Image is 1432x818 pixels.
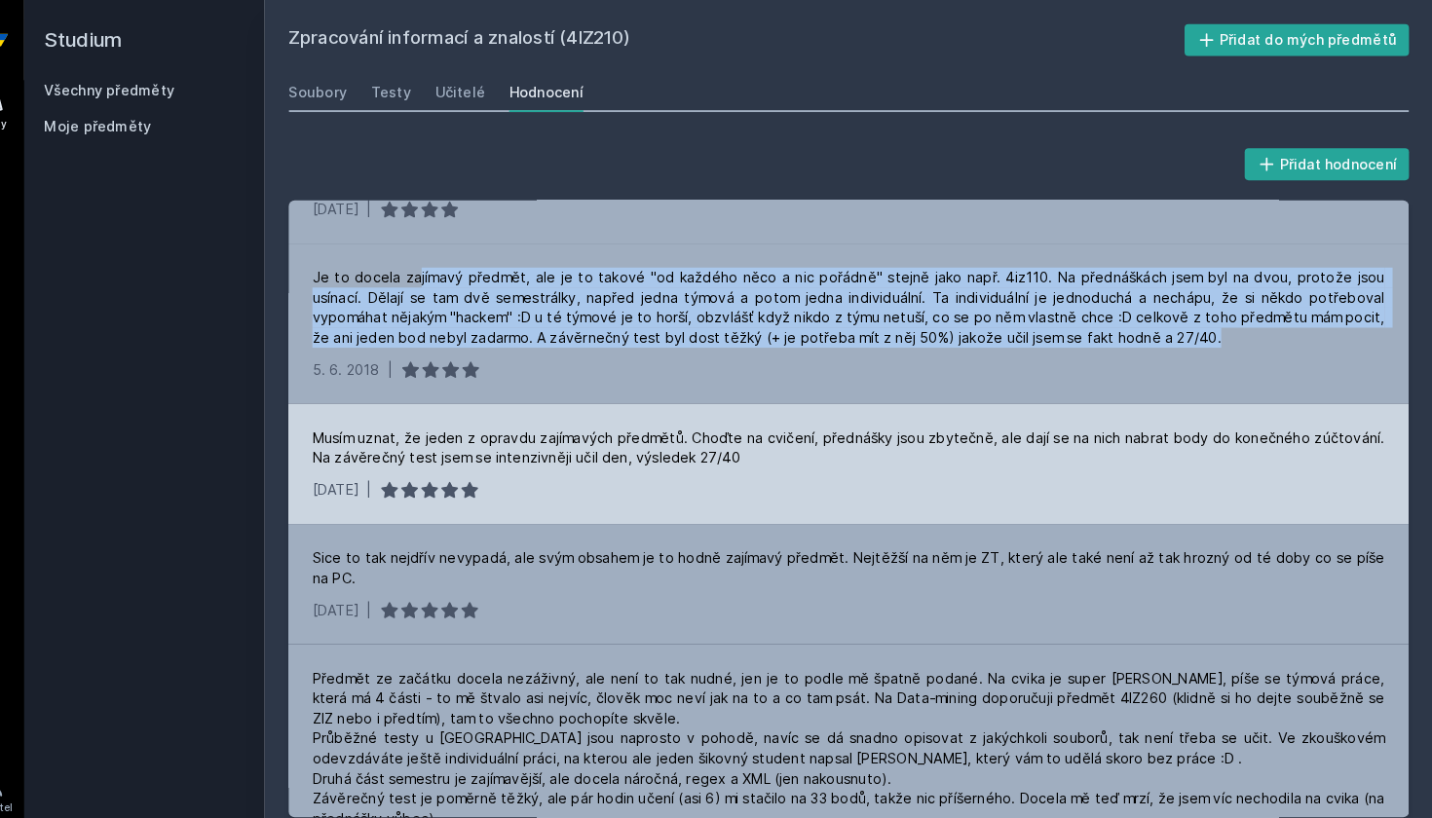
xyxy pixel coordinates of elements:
div: Soubory [320,80,376,99]
div: Uživatel [11,778,52,793]
div: Učitelé [462,80,510,99]
button: Přidat do mých předmětů [1190,23,1410,55]
button: Přidat hodnocení [1249,144,1410,175]
a: Hodnocení [534,70,606,109]
a: Všechny předměty [82,79,208,95]
div: Testy [399,80,438,99]
div: | [396,194,400,213]
div: | [416,350,421,369]
div: Sice to tak nejdřív nevypadá, ale svým obsahem je to hodně zajímavý předmět. Nejtěžší na něm je Z... [343,533,1385,572]
span: Moje předměty [82,113,186,132]
div: Study [18,113,46,128]
a: Soubory [320,70,376,109]
div: | [396,583,400,603]
a: Učitelé [462,70,510,109]
div: Je to docela zajímavý předmět, ale je to takové "od každého něco a nic pořádně" stejně jako např.... [343,260,1385,338]
div: | [396,466,400,486]
a: Study [4,78,58,137]
div: [DATE] [343,583,388,603]
div: Hodnocení [534,80,606,99]
div: 5. 6. 2018 [343,350,408,369]
div: Musím uznat, že jeden z opravdu zajímavých předmětů. Choďte na cvičení, přednášky jsou zbytečně, ... [343,416,1385,455]
div: [DATE] [343,194,388,213]
a: Testy [399,70,438,109]
div: Předmět ze začátku docela nezáživný, ale není to tak nudné, jen je to podle mě špatně podané. Na ... [343,650,1385,805]
div: [DATE] [343,466,388,486]
a: Uživatel [4,743,58,802]
h2: Zpracování informací a znalostí (4IZ210) [320,23,1190,55]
